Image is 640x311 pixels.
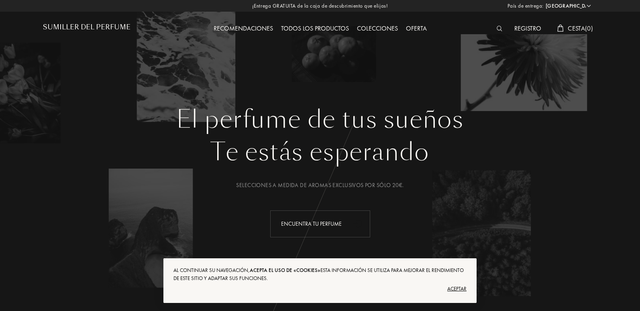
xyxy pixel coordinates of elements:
font: Encuentra tu perfume [281,220,342,227]
font: Oferta [406,24,427,33]
font: 0 [587,24,591,33]
font: ¡Entrega GRATUITA de la caja de descubrimiento que elijas! [252,2,388,9]
font: Recomendaciones [214,24,273,33]
a: Encuentra tu perfumeanimación [264,210,376,237]
font: ) [591,24,593,33]
a: Oferta [402,24,431,33]
a: Recomendaciones [210,24,277,33]
a: Registro [510,24,545,33]
font: Selecciones a medida de aromas exclusivos por sólo 20€. [236,181,404,189]
font: El perfume de tus sueños [176,103,464,136]
font: Todos los productos [281,24,349,33]
img: cart_white.svg [557,25,564,32]
a: Sumiller del perfume [43,23,130,34]
img: search_icn_white.svg [497,26,503,31]
font: ( [585,24,587,33]
a: Colecciones [353,24,402,33]
font: Colecciones [357,24,398,33]
font: Te estás esperando [211,135,429,169]
font: Cesta [568,24,585,33]
font: País de entrega: [508,2,544,9]
font: Aceptar [447,285,467,292]
font: Sumiller del perfume [43,23,130,32]
div: animación [351,215,367,231]
font: acepta el uso de «cookies» [250,267,320,274]
a: Todos los productos [277,24,353,33]
font: Al continuar su navegación, [173,267,250,274]
font: Registro [514,24,541,33]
